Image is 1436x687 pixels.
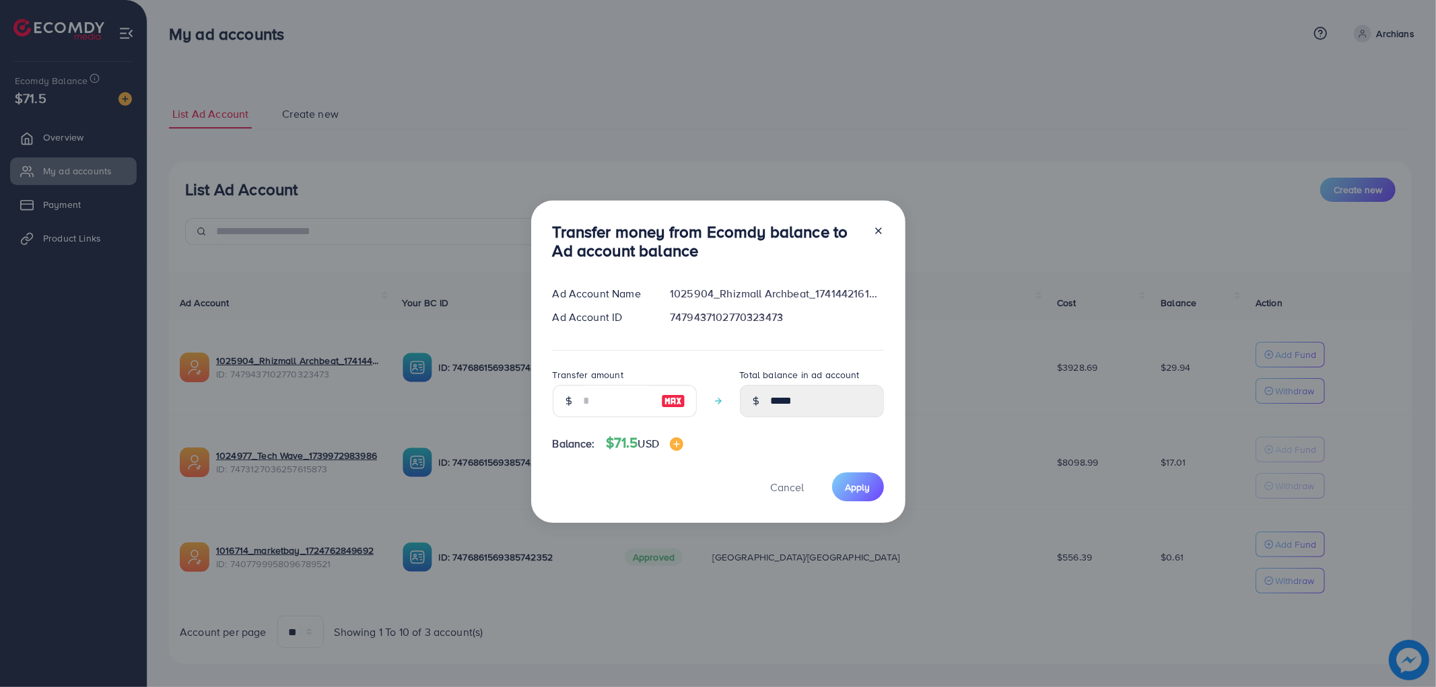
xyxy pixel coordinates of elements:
button: Cancel [754,472,821,501]
img: image [670,437,683,451]
img: image [661,393,685,409]
span: Balance: [553,436,595,451]
span: Cancel [771,480,805,495]
span: USD [638,436,659,451]
label: Transfer amount [553,368,623,382]
label: Total balance in ad account [740,368,860,382]
div: 1025904_Rhizmall Archbeat_1741442161001 [659,286,894,301]
h4: $71.5 [606,435,683,451]
button: Apply [832,472,884,501]
div: 7479437102770323473 [659,310,894,325]
div: Ad Account Name [542,286,660,301]
div: Ad Account ID [542,310,660,325]
span: Apply [846,480,870,494]
h3: Transfer money from Ecomdy balance to Ad account balance [553,222,862,261]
